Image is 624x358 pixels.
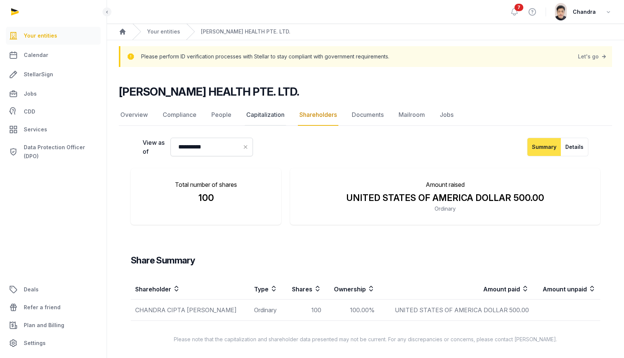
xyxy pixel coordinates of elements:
[245,104,286,126] a: Capitalization
[107,23,624,40] nav: Breadcrumb
[350,104,385,126] a: Documents
[326,278,379,300] th: Ownership
[6,27,101,45] a: Your entities
[170,138,253,156] input: Datepicker input
[24,143,98,161] span: Data Protection Officer (DPO)
[561,138,588,156] button: Details
[119,336,612,343] p: Please note that the capitalization and shareholder data presented may not be current. For any di...
[24,70,53,79] span: StellarSign
[24,285,39,294] span: Deals
[24,339,46,348] span: Settings
[527,138,561,156] button: Summary
[250,300,285,321] td: Ordinary
[6,298,101,316] a: Refer a friend
[298,104,338,126] a: Shareholders
[6,104,101,119] a: CDD
[6,85,101,103] a: Jobs
[201,28,290,35] a: [PERSON_NAME] HEALTH PTE. LTD.
[395,306,529,314] span: UNITED STATES OF AMERICA DOLLAR 500.00
[379,278,533,300] th: Amount paid
[6,65,101,83] a: StellarSign
[6,334,101,352] a: Settings
[143,138,165,156] label: View as of
[435,205,456,212] span: Ordinary
[24,125,47,134] span: Services
[135,306,245,314] div: CHANDRA CIPTA [PERSON_NAME]
[555,3,567,21] img: avatar
[573,7,596,16] span: Chandra
[143,180,269,189] p: Total number of shares
[24,321,64,330] span: Plan and Billing
[141,51,389,62] p: Please perform ID verification processes with Stellar to stay compliant with government requireme...
[6,316,101,334] a: Plan and Billing
[250,278,285,300] th: Type
[514,4,523,11] span: 7
[285,300,326,321] td: 100
[143,192,269,204] div: 100
[6,281,101,298] a: Deals
[131,255,600,266] h3: Share Summary
[24,303,61,312] span: Refer a friend
[578,51,608,62] a: Let's go
[346,192,544,203] span: UNITED STATES OF AMERICA DOLLAR 500.00
[490,272,624,358] iframe: Chat Widget
[24,51,48,60] span: Calendar
[24,107,35,116] span: CDD
[6,46,101,64] a: Calendar
[24,31,57,40] span: Your entities
[6,140,101,164] a: Data Protection Officer (DPO)
[119,104,612,126] nav: Tabs
[397,104,426,126] a: Mailroom
[302,180,588,189] p: Amount raised
[119,85,299,98] h2: [PERSON_NAME] HEALTH PTE. LTD.
[24,89,37,98] span: Jobs
[147,28,180,35] a: Your entities
[210,104,233,126] a: People
[161,104,198,126] a: Compliance
[438,104,455,126] a: Jobs
[6,121,101,138] a: Services
[131,278,250,300] th: Shareholder
[285,278,326,300] th: Shares
[119,104,149,126] a: Overview
[326,300,379,321] td: 100.00%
